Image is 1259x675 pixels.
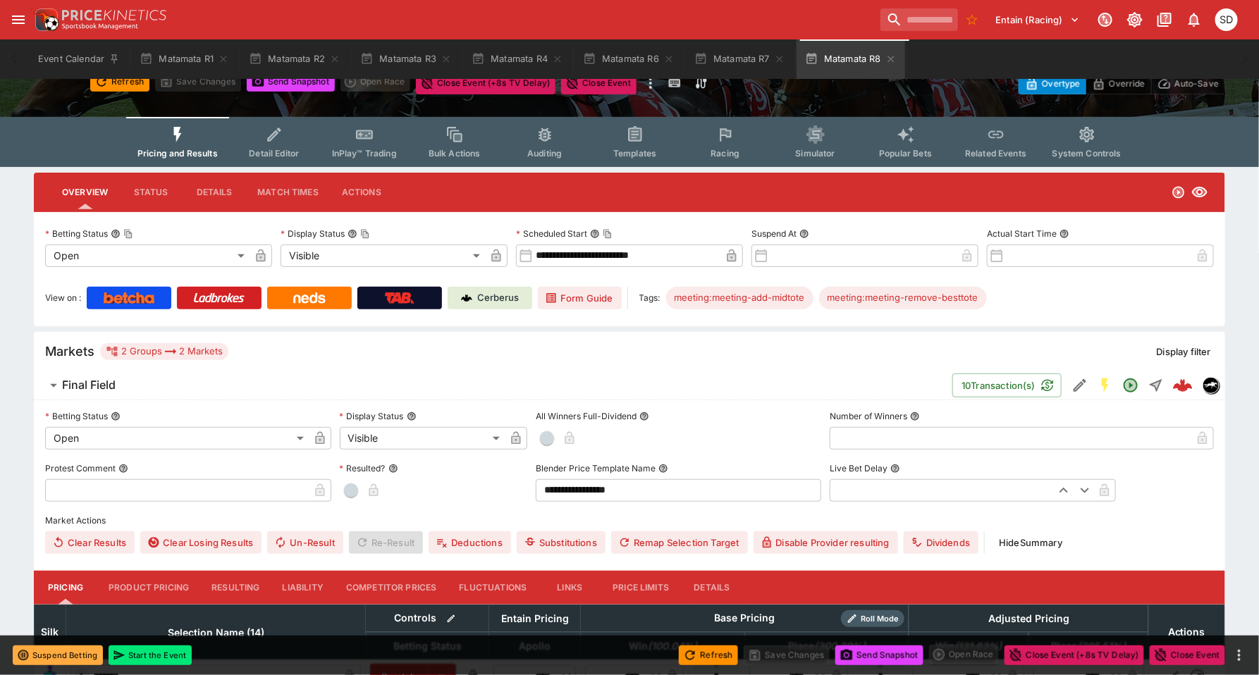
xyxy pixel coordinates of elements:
p: Display Status [340,410,404,422]
label: Market Actions [45,510,1214,531]
button: Price Limits [601,571,680,605]
button: Product Pricing [97,571,200,605]
button: Betting Status [111,411,121,421]
span: Detail Editor [249,148,299,159]
span: Selection Name (14) [152,624,280,641]
span: Re-Result [349,531,423,554]
button: All Winners Full-Dividend [639,411,649,421]
button: Connected to PK [1093,7,1118,32]
button: Copy To Clipboard [360,229,370,239]
input: search [880,8,958,31]
p: Override [1109,76,1145,91]
button: Competitor Prices [335,571,448,605]
span: Bulk Actions [429,148,481,159]
button: Suspend At [799,229,809,239]
button: Deductions [429,531,511,554]
button: Copy To Clipboard [603,229,613,239]
button: Close Event (+8s TV Delay) [416,72,555,94]
img: Neds [293,292,325,304]
p: All Winners Full-Dividend [536,410,637,422]
th: Silk [35,605,66,659]
button: more [1231,647,1248,664]
button: Suspend Betting [13,645,103,665]
button: Liability [271,571,335,605]
button: Disable Provider resulting [754,531,898,554]
div: Base Pricing [709,609,781,627]
label: Tags: [639,287,661,309]
button: Protest Comment [118,464,128,473]
img: logo-cerberus--red.svg [1173,376,1193,395]
span: meeting:meeting-remove-besttote [819,291,987,305]
a: Cerberus [448,287,532,309]
span: System Controls [1052,148,1122,159]
button: Matamata R1 [131,39,238,79]
p: Live Bet Delay [830,462,888,474]
button: Resulted? [388,464,398,473]
button: Pricing [34,571,97,605]
button: Matamata R3 [352,39,460,79]
button: Select Tenant [988,8,1088,31]
svg: Open [1172,185,1186,199]
button: Matamata R2 [240,39,349,79]
div: split button [929,645,999,664]
button: Auto-Save [1151,73,1225,94]
button: Open [1118,373,1143,398]
img: Ladbrokes [193,292,245,304]
svg: Visible [1191,184,1208,201]
img: PriceKinetics Logo [31,6,59,34]
button: 10Transaction(s) [952,373,1062,397]
p: Betting Status [45,228,108,240]
button: Blender Price Template Name [658,464,668,473]
button: Close Event [561,72,637,94]
button: Clear Losing Results [140,531,262,554]
p: Display Status [281,228,345,240]
button: Event Calendar [30,39,128,79]
p: Resulted? [340,462,386,474]
button: Copy To Clipboard [123,229,133,239]
button: HideSummary [990,531,1071,554]
p: Betting Status [45,410,108,422]
button: Send Snapshot [835,645,923,665]
button: Dividends [904,531,978,554]
div: Open [45,244,250,267]
button: Notifications [1181,7,1207,32]
p: Blender Price Template Name [536,462,656,474]
button: Details [183,175,246,209]
button: Actions [330,175,393,209]
th: Apollo [489,632,581,659]
span: Templates [613,148,656,159]
button: Toggle light/dark mode [1122,7,1148,32]
button: Edit Detail [1067,373,1093,398]
span: meeting:meeting-add-midtote [666,291,813,305]
button: Send Snapshot [247,72,335,92]
p: Protest Comment [45,462,116,474]
button: Number of Winners [910,411,920,421]
button: Display Status [407,411,417,421]
div: ee92bfcf-e7d5-433f-9aa6-fae16b066ed2 [1173,376,1193,395]
button: Close Event [1150,645,1225,665]
button: Overview [51,175,119,209]
button: Actual Start Time [1060,229,1069,239]
button: Clear Results [45,531,135,554]
button: Un-Result [267,531,343,554]
button: Documentation [1152,7,1177,32]
a: Form Guide [538,287,622,309]
button: Status [119,175,183,209]
img: nztr [1203,378,1219,393]
div: Visible [281,244,485,267]
span: Related Events [965,148,1026,159]
button: Betting StatusCopy To Clipboard [111,229,121,239]
img: PriceKinetics [62,10,166,20]
button: Display filter [1148,340,1220,363]
div: split button [340,72,410,92]
div: Open [45,427,309,450]
span: Popular Bets [879,148,932,159]
button: Matamata R7 [686,39,794,79]
button: Resulting [200,571,271,605]
button: Matamata R6 [575,39,683,79]
button: Scheduled StartCopy To Clipboard [590,229,600,239]
span: Pricing and Results [137,148,218,159]
div: nztr [1203,377,1220,394]
button: Live Bet Delay [890,464,900,473]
